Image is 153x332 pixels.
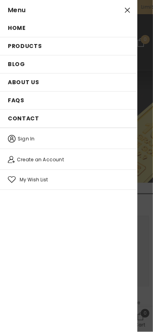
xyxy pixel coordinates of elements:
span: FAQs [8,96,24,104]
span: Contact [8,114,39,122]
span: Blog [8,60,25,68]
span: Sign In [18,135,35,142]
button: Close [120,2,135,18]
span: Menu [8,6,25,15]
span: My Wish List [20,177,48,182]
span: Home [8,24,26,32]
span: About us [8,78,39,86]
span: Products [8,42,42,50]
span: Create an Account [17,156,64,163]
